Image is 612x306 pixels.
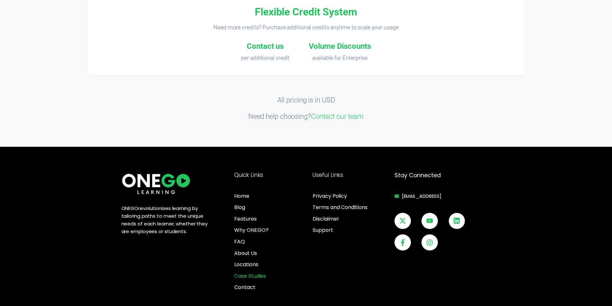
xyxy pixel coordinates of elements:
a: Why ONEGO? [234,226,309,234]
p: Need more credits? Purchase additional credits anytime to scale your usage [101,23,512,32]
span: Case Studies [234,272,266,280]
p: per additional credit [241,53,289,62]
p: All pricing is in USD [88,94,525,106]
span: Disclaimer [313,215,339,223]
span: Support [313,226,333,234]
span: Terms and Conditions [313,203,367,212]
span: revolutionises learning by tailoring paths to meet the unique needs of each learner, whether they... [121,205,208,235]
a: Locations [234,260,309,269]
span: About Us [234,249,257,258]
span: ONEGO [121,205,138,212]
span: Blog [234,203,245,212]
a: Disclaimer [313,215,391,223]
a: Privacy Policy [313,192,391,200]
h3: Flexible Credit System [101,6,512,18]
span: Locations [234,260,258,269]
span: FAQ [234,238,245,246]
a: Features [234,215,309,223]
h4: Quick Links [234,172,309,178]
a: Case Studies [234,272,309,280]
a: Blog [234,203,309,212]
span: Privacy Policy [313,192,347,200]
img: ONE360 AI Corporate Learning [121,172,191,195]
a: FAQ [234,238,309,246]
h4: Volume Discounts [309,42,371,51]
a: [EMAIL_ADDRESS] [395,192,491,200]
h4: Contact us [241,42,289,51]
p: Need help choosing? [88,111,525,122]
a: Terms and Conditions [313,203,391,212]
span: Contact [234,283,255,292]
a: Support [313,226,391,234]
h4: Stay Connected [395,172,491,178]
a: Home [234,192,309,200]
h4: Useful Links [313,172,391,178]
span: [EMAIL_ADDRESS] [400,192,442,200]
p: available for Enterprise [309,53,371,62]
span: Features [234,215,256,223]
span: Home [234,192,249,200]
a: Contact our team [311,112,364,120]
a: About Us [234,249,309,258]
span: Why ONEGO? [234,226,268,234]
a: Contact [234,283,309,292]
